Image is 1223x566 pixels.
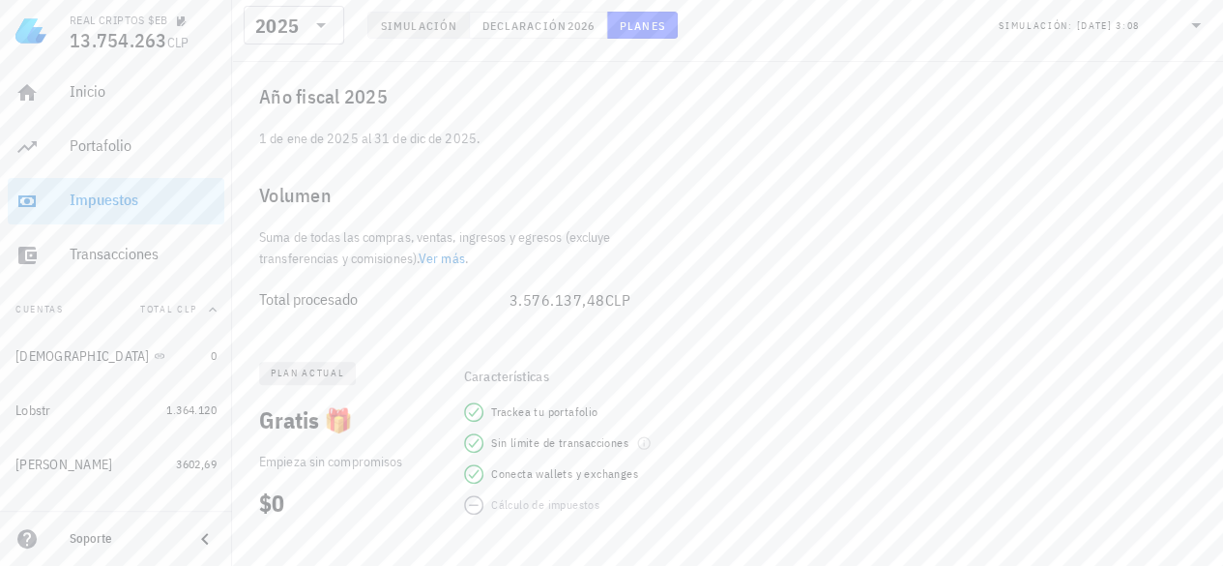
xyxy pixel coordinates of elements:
[380,18,457,33] span: Simulación
[167,34,189,51] span: CLP
[8,333,224,379] a: [DEMOGRAPHIC_DATA] 0
[999,13,1076,38] div: Simulación:
[259,290,510,309] div: Total procesado
[15,402,51,419] div: Lobstr
[619,18,665,33] span: Planes
[491,402,597,422] span: Trackea tu portafolio
[470,12,607,39] button: Declaración 2026
[176,457,217,471] span: 3602,69
[259,488,284,519] span: $0
[255,16,299,36] div: 2025
[70,27,167,53] span: 13.754.263
[15,457,112,473] div: [PERSON_NAME]
[491,433,628,453] span: Sin límite de transacciones
[8,178,224,224] a: Impuestos
[70,13,167,28] div: REAL CRIPTOS $EB
[510,290,605,310] span: 3.576.137,48
[259,404,353,435] span: Gratis 🎁
[15,348,150,365] div: [DEMOGRAPHIC_DATA]
[8,387,224,433] a: Lobstr 1.364.120
[70,82,217,101] div: Inicio
[605,290,631,310] span: CLP
[8,286,224,333] button: CuentasTotal CLP
[166,402,217,417] span: 1.364.120
[8,441,224,488] a: [PERSON_NAME] 3602,69
[8,70,224,116] a: Inicio
[8,495,224,542] a: Coin Ex
[211,348,217,363] span: 0
[491,495,599,515] div: Cálculo de impuestos
[70,191,217,209] div: Impuestos
[1076,16,1139,36] div: [DATE] 3:08
[987,7,1219,44] div: Simulación:[DATE] 3:08
[491,464,638,484] span: Conecta wallets y exchanges
[259,451,437,472] p: Empieza sin compromisos
[15,511,57,527] div: Coin Ex
[244,128,669,164] div: 1 de ene de 2025 al 31 de dic de 2025.
[367,12,470,39] button: Simulación
[244,226,669,269] div: Suma de todas las compras, ventas, ingresos y egresos (excluye transferencias y comisiones). .
[8,124,224,170] a: Portafolio
[70,245,217,263] div: Transacciones
[70,531,178,547] div: Soporte
[419,250,465,267] a: Ver más
[481,18,567,33] span: Declaración
[271,362,344,385] span: plan actual
[15,15,46,46] img: LedgiFi
[244,164,669,226] div: Volumen
[567,18,595,33] span: 2026
[8,232,224,279] a: Transacciones
[70,136,217,155] div: Portafolio
[140,303,197,315] span: Total CLP
[607,12,678,39] button: Planes
[244,6,344,45] div: 2025
[244,66,669,128] div: Año fiscal 2025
